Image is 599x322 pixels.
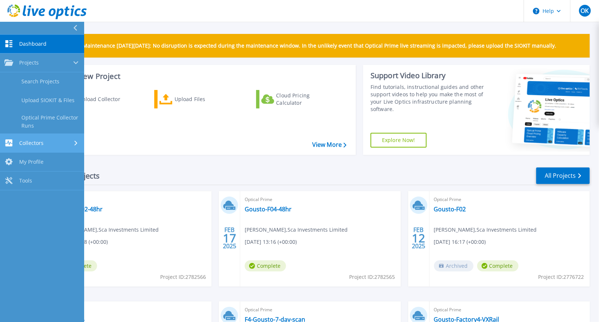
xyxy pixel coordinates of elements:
[434,238,486,246] span: [DATE] 16:17 (+00:00)
[245,205,292,213] a: Gousto-F04-48hr
[160,273,206,281] span: Project ID: 2782566
[538,273,584,281] span: Project ID: 2776722
[412,225,426,252] div: FEB 2025
[434,306,585,314] span: Optical Prime
[581,8,589,14] span: OK
[55,43,557,49] p: Scheduled Maintenance [DATE][DATE]: No disruption is expected during the maintenance window. In t...
[245,238,297,246] span: [DATE] 13:16 (+00:00)
[56,306,207,314] span: Optical Prime
[154,90,237,108] a: Upload Files
[56,195,207,204] span: Optical Prime
[223,235,236,241] span: 17
[19,140,44,146] span: Collectors
[19,59,39,66] span: Projects
[245,195,396,204] span: Optical Prime
[71,92,130,107] div: Download Collector
[19,177,32,184] span: Tools
[371,133,427,148] a: Explore Now!
[245,260,286,271] span: Complete
[19,41,47,47] span: Dashboard
[434,226,537,234] span: [PERSON_NAME] , Sca Investments Limited
[56,226,159,234] span: [PERSON_NAME] , Sca Investments Limited
[276,92,335,107] div: Cloud Pricing Calculator
[19,159,44,165] span: My Profile
[245,226,348,234] span: [PERSON_NAME] , Sca Investments Limited
[312,141,347,148] a: View More
[477,260,519,271] span: Complete
[223,225,237,252] div: FEB 2025
[371,83,485,113] div: Find tutorials, instructional guides and other support videos to help you make the most of your L...
[536,167,590,184] a: All Projects
[434,195,585,204] span: Optical Prime
[371,71,485,80] div: Support Video Library
[350,273,395,281] span: Project ID: 2782565
[52,72,346,80] h3: Start a New Project
[175,92,234,107] div: Upload Files
[256,90,338,108] a: Cloud Pricing Calculator
[52,90,135,108] a: Download Collector
[245,306,396,314] span: Optical Prime
[434,260,474,271] span: Archived
[434,205,466,213] a: Gousto-F02
[412,235,425,241] span: 12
